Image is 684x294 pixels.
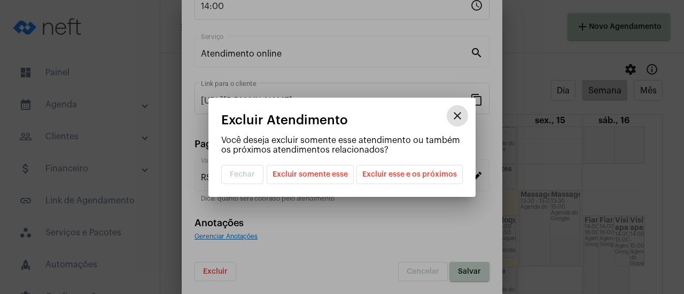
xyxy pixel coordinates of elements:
button: Fechar [221,165,263,184]
p: Você deseja excluir somente esse atendimento ou também os próximos atendimentos relacionados? [221,136,463,155]
span: Fechar [230,171,255,178]
mat-icon: close [451,109,464,122]
span: Excluir somente esse [273,165,348,184]
span: Excluir esse e os próximos [362,165,457,184]
button: Excluir esse e os próximos [356,165,463,184]
button: Excluir somente esse [267,165,354,184]
span: Excluir Atendimento [221,113,348,127]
